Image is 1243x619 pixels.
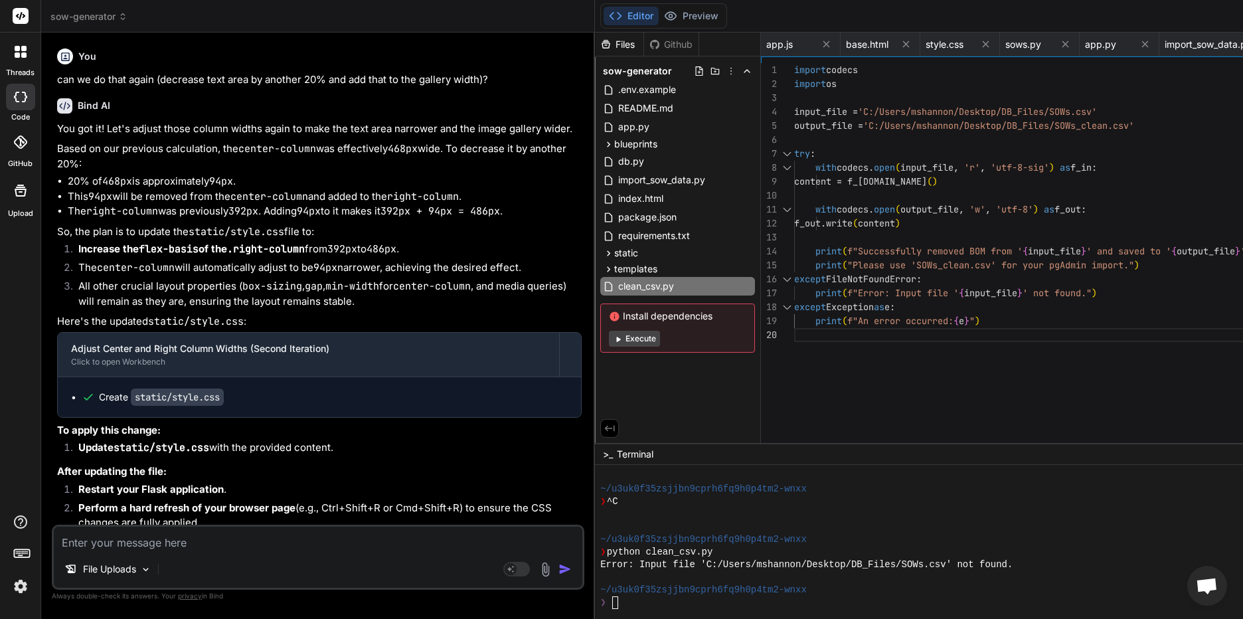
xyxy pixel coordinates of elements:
[794,106,858,118] span: input_file =
[8,158,33,169] label: GitHub
[778,147,795,161] div: Click to collapse the range.
[761,91,777,105] div: 3
[794,78,826,90] span: import
[959,287,964,299] span: {
[614,137,657,151] span: blueprints
[927,175,932,187] span: (
[926,38,963,51] span: style.css
[380,205,500,218] code: 392px + 94px = 486px
[617,209,678,225] span: package.json
[102,175,132,188] code: 468px
[1086,245,1171,257] span: ' and saved to '
[297,205,321,218] code: 94px
[327,242,357,256] code: 392px
[9,575,32,598] img: settings
[874,203,895,215] span: open
[57,224,582,240] p: So, the plan is to update the file to:
[761,147,777,161] div: 7
[1235,245,1240,257] span: }
[617,82,677,98] span: .env.example
[1134,259,1139,271] span: )
[600,495,607,508] span: ❯
[761,77,777,91] div: 2
[78,99,110,112] h6: Bind AI
[761,328,777,342] div: 20
[895,217,900,229] span: )
[761,258,777,272] div: 15
[607,546,713,559] span: python clean_csv.py
[139,242,199,256] code: flex-basis
[78,501,295,514] strong: Perform a hard refresh of your browser page
[131,389,224,406] code: static/style.css
[227,242,305,256] code: .right-column
[617,191,665,207] span: index.html
[1044,203,1054,215] span: as
[600,596,607,609] span: ❯
[305,280,323,293] code: gap
[86,205,158,218] code: right-column
[71,357,546,367] div: Click to open Workbench
[604,7,659,25] button: Editor
[88,190,112,203] code: 94px
[1049,161,1054,173] span: )
[393,280,471,293] code: center-column
[1177,245,1235,257] span: output_file
[778,300,795,314] div: Click to collapse the range.
[99,391,224,404] div: Create
[52,590,584,602] p: Always double-check its answers. Your in Bind
[644,38,699,51] div: Github
[953,161,959,173] span: ,
[761,314,777,328] div: 19
[778,161,795,175] div: Click to collapse the range.
[313,261,337,274] code: 94px
[68,279,582,309] li: All other crucial layout properties ( , , for , and media queries) will remain as they are, ensur...
[847,259,1113,271] span: "Please use 'SOWs_clean.csv' for your pgAdmin impo
[614,246,638,260] span: static
[607,495,618,508] span: ^C
[761,63,777,77] div: 1
[1081,203,1086,215] span: :
[916,273,922,285] span: :
[895,161,900,173] span: (
[847,287,959,299] span: f"Error: Input file '
[932,175,938,187] span: )
[815,315,842,327] span: print
[148,315,244,328] code: static/style.css
[68,260,582,279] li: The will automatically adjust to be narrower, achieving the desired effect.
[985,203,991,215] span: ,
[794,273,826,285] span: except
[68,204,582,219] li: The was previously . Adding to it makes it .
[959,203,964,215] span: ,
[890,301,895,313] span: :
[842,245,847,257] span: (
[1187,566,1227,606] a: Open chat
[68,440,582,459] li: with the provided content.
[325,280,379,293] code: min-width
[97,261,175,274] code: center-column
[68,482,582,501] li: .
[837,161,874,173] span: codecs.
[847,315,953,327] span: f"An error occurred:
[387,190,459,203] code: right-column
[57,122,582,137] p: You got it! Let's adjust those column widths again to make the text area narrower and the image g...
[1171,245,1177,257] span: {
[78,242,305,255] strong: Increase the of the
[600,533,807,546] span: ~/u3uk0f35zsjjbn9cprh6fq9h0p4tm2-wnxx
[68,189,582,205] li: This will be removed from the and added to the .
[230,190,308,203] code: center-column
[991,161,1049,173] span: 'utf-8-sig'
[842,259,847,271] span: (
[57,314,582,329] p: Here's the updated :
[617,228,691,244] span: requirements.txt
[815,245,842,257] span: print
[617,100,675,116] span: README.md
[58,333,559,377] button: Adjust Center and Right Column Widths (Second Iteration)Click to open Workbench
[778,203,795,217] div: Click to collapse the range.
[900,161,953,173] span: input_file
[1113,259,1134,271] span: rt."
[895,203,900,215] span: (
[761,272,777,286] div: 16
[810,147,815,159] span: :
[1092,287,1097,299] span: )
[617,153,645,169] span: db.py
